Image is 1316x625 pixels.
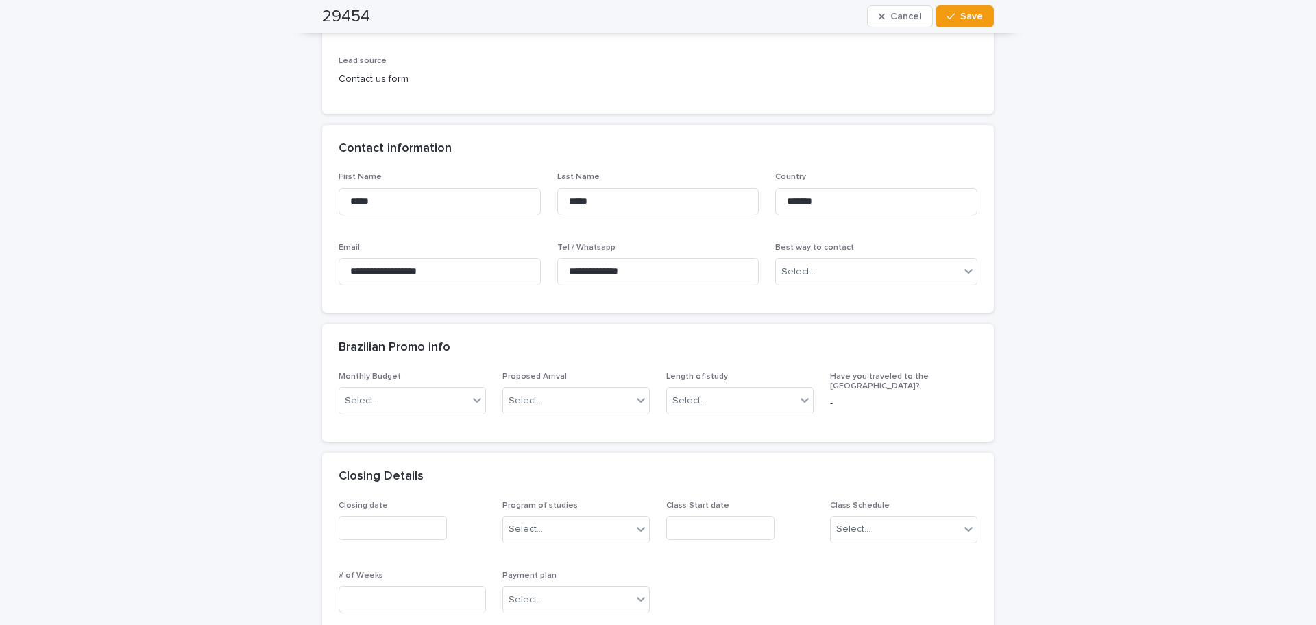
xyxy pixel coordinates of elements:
[781,265,816,279] div: Select...
[775,173,806,181] span: Country
[867,5,933,27] button: Cancel
[502,571,557,580] span: Payment plan
[502,373,567,381] span: Proposed Arrival
[830,373,929,390] span: Have you traveled to the [GEOGRAPHIC_DATA]?
[775,244,854,252] span: Best way to contact
[502,502,578,510] span: Program of studies
[339,373,401,381] span: Monthly Budget
[339,502,388,510] span: Closing date
[339,244,360,252] span: Email
[836,522,870,536] div: Select...
[509,394,543,408] div: Select...
[960,12,983,21] span: Save
[557,244,616,252] span: Tel / Whatsapp
[339,469,424,484] h2: Closing Details
[339,57,387,65] span: Lead source
[557,173,600,181] span: Last Name
[339,340,450,355] h2: Brazilian Promo info
[666,373,728,381] span: Length of study
[830,502,890,510] span: Class Schedule
[345,394,379,408] div: Select...
[936,5,994,27] button: Save
[339,571,383,580] span: # of Weeks
[339,72,541,86] p: Contact us form
[890,12,921,21] span: Cancel
[509,522,543,536] div: Select...
[672,394,707,408] div: Select...
[339,173,382,181] span: First Name
[830,397,977,411] p: -
[666,502,729,510] span: Class Start date
[322,7,370,27] h2: 29454
[339,141,452,156] h2: Contact information
[509,593,543,607] div: Select...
